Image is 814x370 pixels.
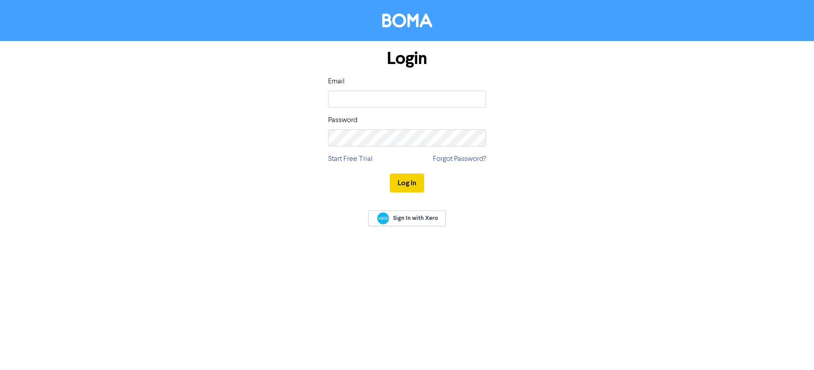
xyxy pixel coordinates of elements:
a: Start Free Trial [328,154,373,164]
img: Xero logo [377,212,389,224]
a: Forgot Password? [433,154,486,164]
a: Sign In with Xero [368,210,446,226]
label: Email [328,76,345,87]
label: Password [328,115,357,126]
button: Log In [390,174,424,192]
h1: Login [328,48,486,69]
img: BOMA Logo [382,14,432,27]
span: Sign In with Xero [393,214,438,222]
